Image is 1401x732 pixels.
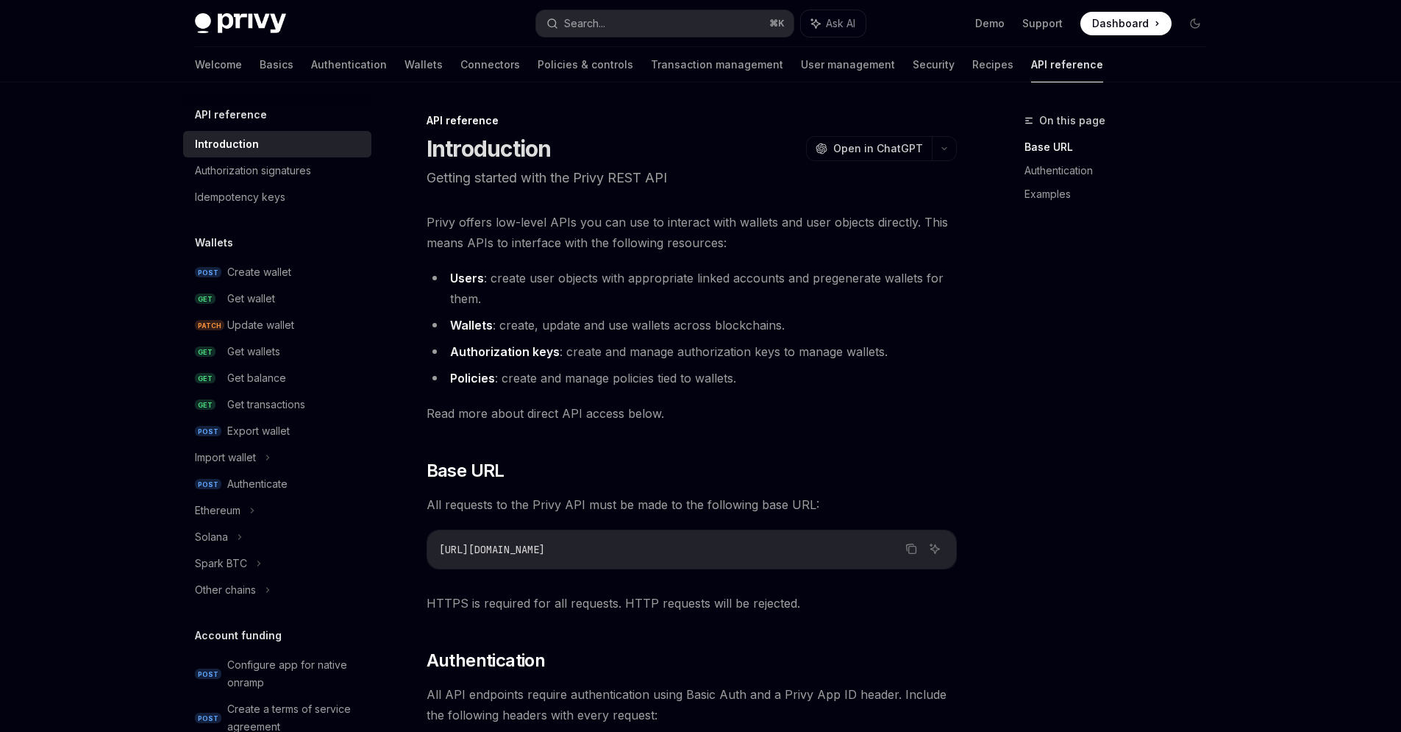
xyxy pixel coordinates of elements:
[536,10,794,37] button: Search...⌘K
[826,16,855,31] span: Ask AI
[427,268,957,309] li: : create user objects with appropriate linked accounts and pregenerate wallets for them.
[1024,182,1219,206] a: Examples
[195,267,221,278] span: POST
[427,135,552,162] h1: Introduction
[195,47,242,82] a: Welcome
[227,290,275,308] div: Get wallet
[925,539,944,558] button: Ask AI
[1183,12,1207,35] button: Toggle dark mode
[1039,112,1105,129] span: On this page
[427,212,957,253] span: Privy offers low-level APIs you can use to interact with wallets and user objects directly. This ...
[427,684,957,725] span: All API endpoints require authentication using Basic Auth and a Privy App ID header. Include the ...
[975,16,1005,31] a: Demo
[227,343,280,360] div: Get wallets
[450,344,560,359] strong: Authorization keys
[195,627,282,644] h5: Account funding
[538,47,633,82] a: Policies & controls
[1092,16,1149,31] span: Dashboard
[195,479,221,490] span: POST
[227,422,290,440] div: Export wallet
[195,669,221,680] span: POST
[195,426,221,437] span: POST
[427,341,957,362] li: : create and manage authorization keys to manage wallets.
[651,47,783,82] a: Transaction management
[450,318,493,333] strong: Wallets
[427,168,957,188] p: Getting started with the Privy REST API
[1080,12,1172,35] a: Dashboard
[427,315,957,335] li: : create, update and use wallets across blockchains.
[311,47,387,82] a: Authentication
[183,338,371,365] a: GETGet wallets
[183,285,371,312] a: GETGet wallet
[183,365,371,391] a: GETGet balance
[1024,159,1219,182] a: Authentication
[427,593,957,614] span: HTTPS is required for all requests. HTTP requests will be rejected.
[450,271,484,285] strong: Users
[972,47,1013,82] a: Recipes
[902,539,921,558] button: Copy the contents from the code block
[195,399,215,411] span: GET
[427,494,957,515] span: All requests to the Privy API must be made to the following base URL:
[427,649,546,672] span: Authentication
[450,371,495,385] strong: Policies
[427,113,957,128] div: API reference
[183,131,371,157] a: Introduction
[427,403,957,424] span: Read more about direct API access below.
[195,449,256,466] div: Import wallet
[195,320,224,331] span: PATCH
[195,555,247,572] div: Spark BTC
[183,184,371,210] a: Idempotency keys
[427,368,957,388] li: : create and manage policies tied to wallets.
[195,581,256,599] div: Other chains
[564,15,605,32] div: Search...
[801,47,895,82] a: User management
[801,10,866,37] button: Ask AI
[183,157,371,184] a: Authorization signatures
[227,475,288,493] div: Authenticate
[833,141,923,156] span: Open in ChatGPT
[195,528,228,546] div: Solana
[404,47,443,82] a: Wallets
[195,373,215,384] span: GET
[183,312,371,338] a: PATCHUpdate wallet
[227,369,286,387] div: Get balance
[195,502,240,519] div: Ethereum
[227,263,291,281] div: Create wallet
[195,713,221,724] span: POST
[195,188,285,206] div: Idempotency keys
[227,656,363,692] div: Configure app for native onramp
[427,459,505,483] span: Base URL
[260,47,293,82] a: Basics
[195,106,267,124] h5: API reference
[227,396,305,413] div: Get transactions
[183,652,371,696] a: POSTConfigure app for native onramp
[195,234,233,252] h5: Wallets
[460,47,520,82] a: Connectors
[183,471,371,497] a: POSTAuthenticate
[195,13,286,34] img: dark logo
[1022,16,1063,31] a: Support
[195,347,215,358] span: GET
[806,136,932,161] button: Open in ChatGPT
[183,418,371,444] a: POSTExport wallet
[439,543,545,556] span: [URL][DOMAIN_NAME]
[195,135,259,153] div: Introduction
[913,47,955,82] a: Security
[769,18,785,29] span: ⌘ K
[183,259,371,285] a: POSTCreate wallet
[183,391,371,418] a: GETGet transactions
[195,294,215,305] span: GET
[1031,47,1103,82] a: API reference
[195,162,311,180] div: Authorization signatures
[227,316,294,334] div: Update wallet
[1024,135,1219,159] a: Base URL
